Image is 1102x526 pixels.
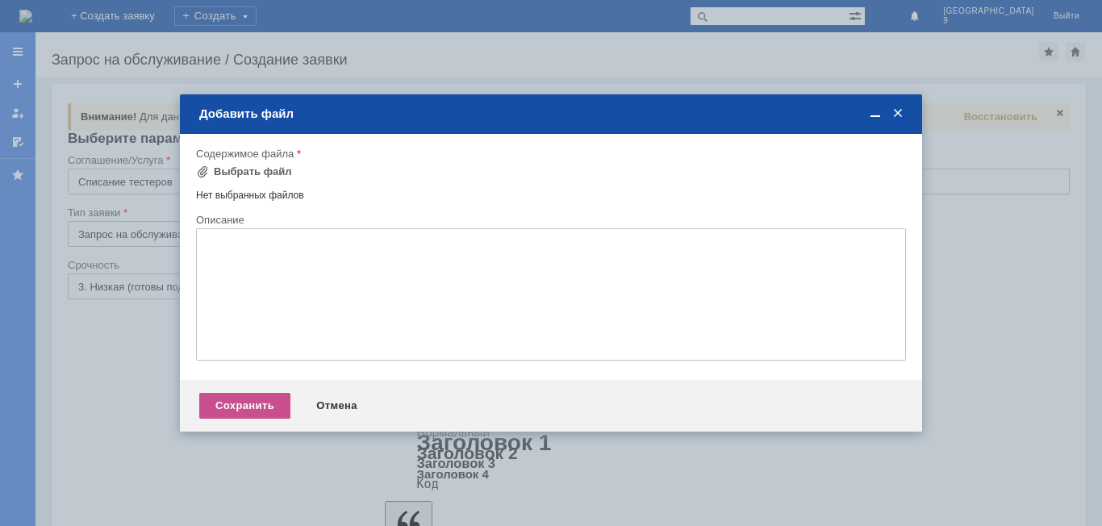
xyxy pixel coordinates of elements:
[214,165,292,178] div: Выбрать файл
[196,215,903,225] div: Описание
[890,106,906,121] span: Закрыть
[867,106,883,121] span: Свернуть (Ctrl + M)
[199,106,906,121] div: Добавить файл
[196,183,906,202] div: Нет выбранных файлов
[6,6,236,19] div: списание тестеров
[196,148,903,159] div: Содержимое файла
